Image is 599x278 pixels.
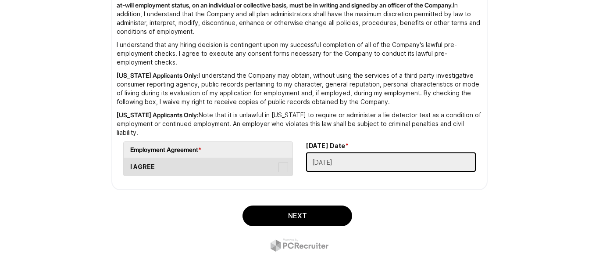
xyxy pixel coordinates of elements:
button: Next [242,206,352,226]
label: [DATE] Date [306,141,349,150]
p: I understand the Company may obtain, without using the services of a third party investigative co... [117,71,482,106]
p: Note that it is unlawful in [US_STATE] to require or administer a lie detector test as a conditio... [117,111,482,137]
label: I AGREE [124,158,292,176]
input: Today's Date [306,152,476,172]
h5: Employment Agreement [130,146,286,153]
strong: [US_STATE] Applicants Only: [117,111,199,119]
strong: [US_STATE] Applicants Only: [117,72,199,79]
p: I understand that any hiring decision is contingent upon my successful completion of all of the C... [117,40,482,67]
